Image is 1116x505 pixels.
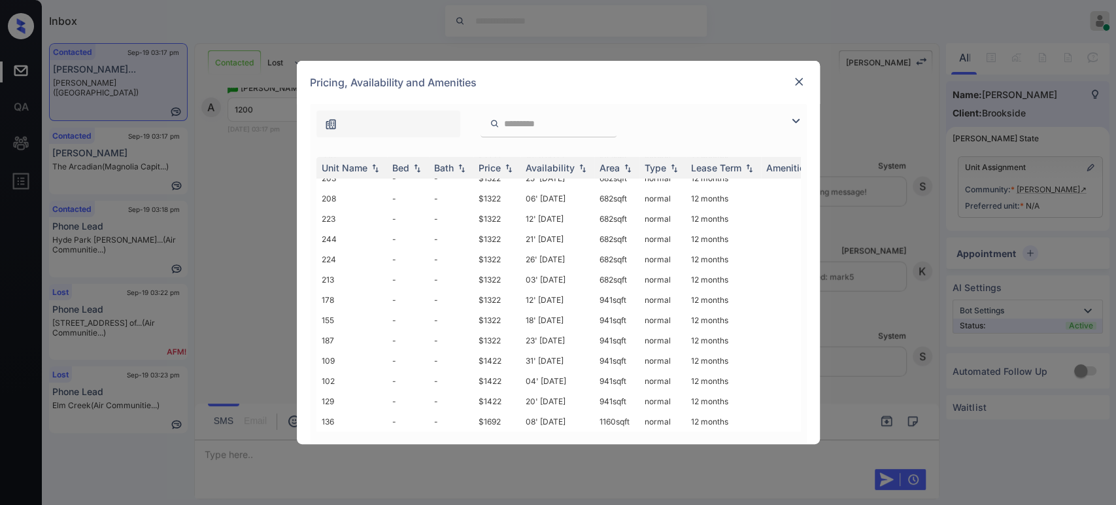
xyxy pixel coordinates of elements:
[594,229,639,249] td: 682 sqft
[429,188,473,209] td: -
[668,164,681,173] img: sorting
[316,371,387,391] td: 102
[316,270,387,290] td: 213
[387,229,429,249] td: -
[639,391,686,411] td: normal
[743,164,756,173] img: sorting
[387,391,429,411] td: -
[520,229,594,249] td: 21' [DATE]
[392,162,409,173] div: Bed
[639,351,686,371] td: normal
[792,75,805,88] img: close
[429,411,473,432] td: -
[429,229,473,249] td: -
[520,391,594,411] td: 20' [DATE]
[526,162,575,173] div: Availability
[387,351,429,371] td: -
[455,164,468,173] img: sorting
[594,249,639,270] td: 682 sqft
[686,290,761,310] td: 12 months
[594,371,639,391] td: 941 sqft
[686,351,761,371] td: 12 months
[594,188,639,209] td: 682 sqft
[686,229,761,249] td: 12 months
[686,270,761,290] td: 12 months
[686,411,761,432] td: 12 months
[316,351,387,371] td: 109
[520,188,594,209] td: 06' [DATE]
[473,371,520,391] td: $1422
[316,411,387,432] td: 136
[594,270,639,290] td: 682 sqft
[520,411,594,432] td: 08' [DATE]
[520,249,594,270] td: 26' [DATE]
[502,164,515,173] img: sorting
[429,290,473,310] td: -
[316,249,387,270] td: 224
[788,113,803,129] img: icon-zuma
[594,391,639,411] td: 941 sqft
[490,118,499,130] img: icon-zuma
[387,209,429,229] td: -
[387,330,429,351] td: -
[520,270,594,290] td: 03' [DATE]
[686,391,761,411] td: 12 months
[316,229,387,249] td: 244
[686,188,761,209] td: 12 months
[473,188,520,209] td: $1322
[594,290,639,310] td: 941 sqft
[766,162,810,173] div: Amenities
[639,270,686,290] td: normal
[429,209,473,229] td: -
[520,351,594,371] td: 31' [DATE]
[473,351,520,371] td: $1422
[369,164,382,173] img: sorting
[429,270,473,290] td: -
[387,249,429,270] td: -
[387,270,429,290] td: -
[686,371,761,391] td: 12 months
[639,310,686,330] td: normal
[387,188,429,209] td: -
[639,188,686,209] td: normal
[473,209,520,229] td: $1322
[473,290,520,310] td: $1322
[387,290,429,310] td: -
[639,229,686,249] td: normal
[645,162,666,173] div: Type
[639,330,686,351] td: normal
[473,229,520,249] td: $1322
[429,351,473,371] td: -
[429,371,473,391] td: -
[520,290,594,310] td: 12' [DATE]
[686,209,761,229] td: 12 months
[621,164,634,173] img: sorting
[639,411,686,432] td: normal
[387,371,429,391] td: -
[429,310,473,330] td: -
[473,249,520,270] td: $1322
[520,330,594,351] td: 23' [DATE]
[429,330,473,351] td: -
[316,391,387,411] td: 129
[434,162,454,173] div: Bath
[479,162,501,173] div: Price
[639,371,686,391] td: normal
[429,391,473,411] td: -
[316,330,387,351] td: 187
[686,330,761,351] td: 12 months
[594,330,639,351] td: 941 sqft
[322,162,367,173] div: Unit Name
[316,188,387,209] td: 208
[429,249,473,270] td: -
[411,164,424,173] img: sorting
[473,391,520,411] td: $1422
[600,162,620,173] div: Area
[639,249,686,270] td: normal
[594,209,639,229] td: 682 sqft
[686,310,761,330] td: 12 months
[473,270,520,290] td: $1322
[387,411,429,432] td: -
[576,164,589,173] img: sorting
[473,310,520,330] td: $1322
